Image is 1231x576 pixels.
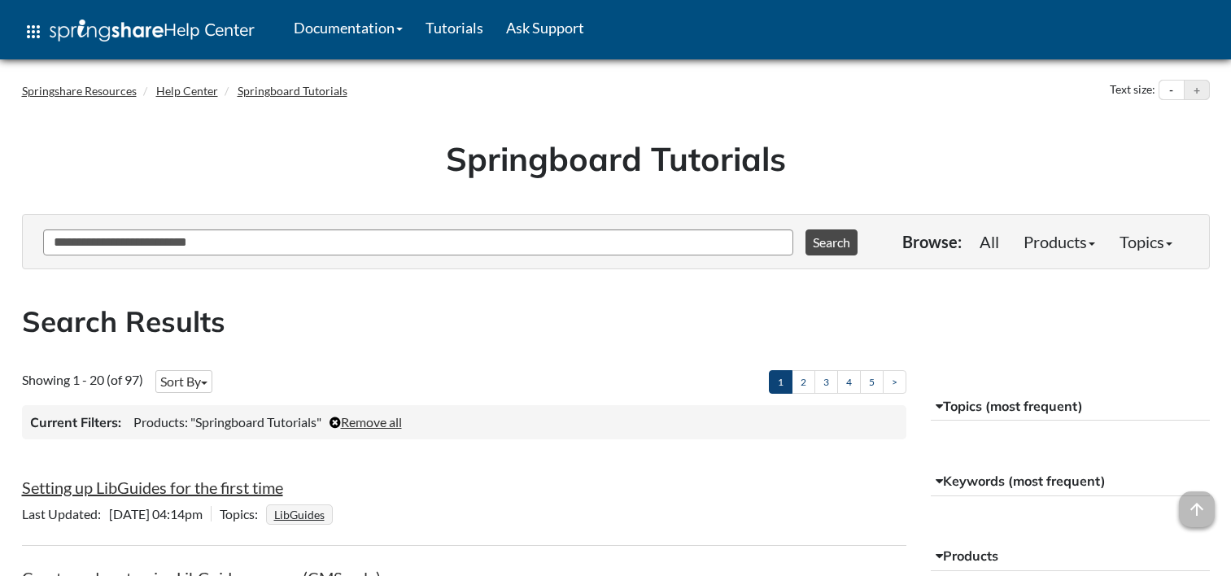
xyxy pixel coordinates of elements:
[837,370,861,394] a: 4
[414,7,495,48] a: Tutorials
[24,22,43,41] span: apps
[1107,80,1159,101] div: Text size:
[266,506,337,521] ul: Topics
[330,414,402,430] a: Remove all
[22,506,211,521] span: [DATE] 04:14pm
[931,392,1210,421] button: Topics (most frequent)
[190,414,321,430] span: "Springboard Tutorials"
[34,136,1198,181] h1: Springboard Tutorials
[1107,225,1185,258] a: Topics
[272,503,327,526] a: LibGuides
[22,302,1210,342] h2: Search Results
[495,7,596,48] a: Ask Support
[1185,81,1209,100] button: Increase text size
[805,229,858,255] button: Search
[931,542,1210,571] button: Products
[50,20,164,41] img: Springshare
[883,370,906,394] a: >
[1011,225,1107,258] a: Products
[769,370,906,394] ul: Pagination of search results
[967,225,1011,258] a: All
[282,7,414,48] a: Documentation
[860,370,884,394] a: 5
[814,370,838,394] a: 3
[792,370,815,394] a: 2
[22,372,143,387] span: Showing 1 - 20 (of 97)
[156,84,218,98] a: Help Center
[12,7,266,56] a: apps Help Center
[1179,493,1215,513] a: arrow_upward
[22,84,137,98] a: Springshare Resources
[769,370,792,394] a: 1
[238,84,347,98] a: Springboard Tutorials
[30,413,121,431] h3: Current Filters
[1159,81,1184,100] button: Decrease text size
[902,230,962,253] p: Browse:
[220,506,266,521] span: Topics
[22,506,109,521] span: Last Updated
[22,478,283,497] a: Setting up LibGuides for the first time
[155,370,212,393] button: Sort By
[1179,491,1215,527] span: arrow_upward
[931,467,1210,496] button: Keywords (most frequent)
[164,19,255,40] span: Help Center
[133,414,188,430] span: Products:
